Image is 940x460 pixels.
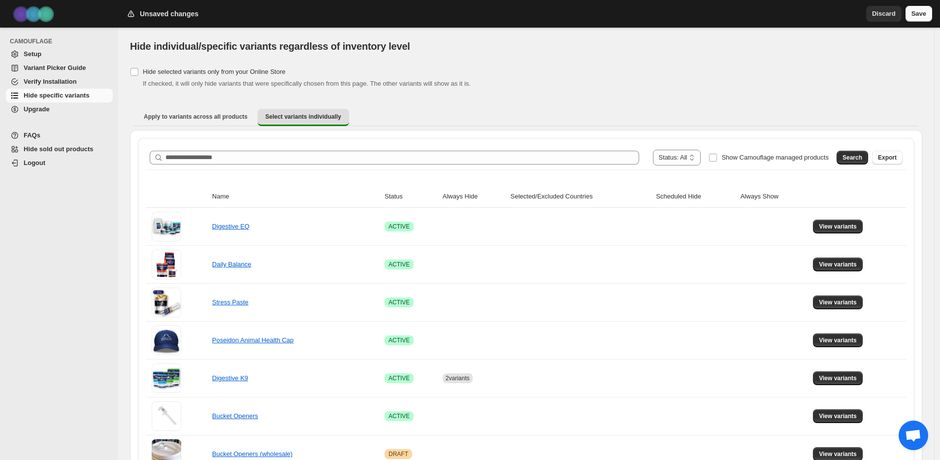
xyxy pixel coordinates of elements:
[389,450,408,458] span: DRAFT
[866,6,902,22] button: Discard
[837,151,868,164] button: Search
[24,78,77,85] span: Verify Installation
[130,41,410,52] span: Hide individual/specific variants regardless of inventory level
[813,258,863,271] button: View variants
[258,109,349,126] button: Select variants individually
[152,212,181,241] img: Digestive EQ
[906,6,932,22] button: Save
[389,223,410,230] span: ACTIVE
[24,159,45,166] span: Logout
[721,154,829,161] span: Show Camouflage managed products
[6,129,113,142] a: FAQs
[382,186,440,208] th: Status
[143,80,471,87] span: If checked, it will only hide variants that were specifically chosen from this page. The other va...
[446,375,470,382] span: 2 variants
[813,333,863,347] button: View variants
[6,156,113,170] a: Logout
[819,336,857,344] span: View variants
[738,186,810,208] th: Always Show
[819,223,857,230] span: View variants
[24,92,90,99] span: Hide specific variants
[140,9,198,19] h2: Unsaved changes
[24,105,50,113] span: Upgrade
[6,61,113,75] a: Variant Picker Guide
[143,68,286,75] span: Hide selected variants only from your Online Store
[508,186,653,208] th: Selected/Excluded Countries
[813,409,863,423] button: View variants
[24,145,94,153] span: Hide sold out products
[212,336,294,344] a: Poseidon Animal Health Cap
[144,113,248,121] span: Apply to variants across all products
[872,151,903,164] button: Export
[212,223,250,230] a: Digestive EQ
[389,336,410,344] span: ACTIVE
[6,47,113,61] a: Setup
[10,37,113,45] span: CAMOUFLAGE
[152,363,181,393] img: Digestive K9
[265,113,341,121] span: Select variants individually
[24,50,41,58] span: Setup
[152,401,181,431] img: Bucket Openers
[899,421,928,450] a: Open chat
[389,261,410,268] span: ACTIVE
[6,89,113,102] a: Hide specific variants
[819,298,857,306] span: View variants
[819,261,857,268] span: View variants
[24,131,40,139] span: FAQs
[389,298,410,306] span: ACTIVE
[212,412,258,420] a: Bucket Openers
[212,450,292,458] a: Bucket Openers (wholesale)
[24,64,86,71] span: Variant Picker Guide
[212,298,249,306] a: Stress Paste
[440,186,508,208] th: Always Hide
[6,102,113,116] a: Upgrade
[152,326,181,355] img: Poseidon Animal Health Cap
[872,9,896,19] span: Discard
[136,109,256,125] button: Apply to variants across all products
[212,374,248,382] a: Digestive K9
[6,75,113,89] a: Verify Installation
[819,374,857,382] span: View variants
[843,154,862,162] span: Search
[819,450,857,458] span: View variants
[878,154,897,162] span: Export
[813,220,863,233] button: View variants
[152,250,181,278] img: Daily Balance
[813,371,863,385] button: View variants
[911,9,926,19] span: Save
[653,186,737,208] th: Scheduled Hide
[389,374,410,382] span: ACTIVE
[6,142,113,156] a: Hide sold out products
[819,412,857,420] span: View variants
[813,296,863,309] button: View variants
[389,412,410,420] span: ACTIVE
[209,186,382,208] th: Name
[152,288,181,317] img: Stress Paste
[212,261,252,268] a: Daily Balance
